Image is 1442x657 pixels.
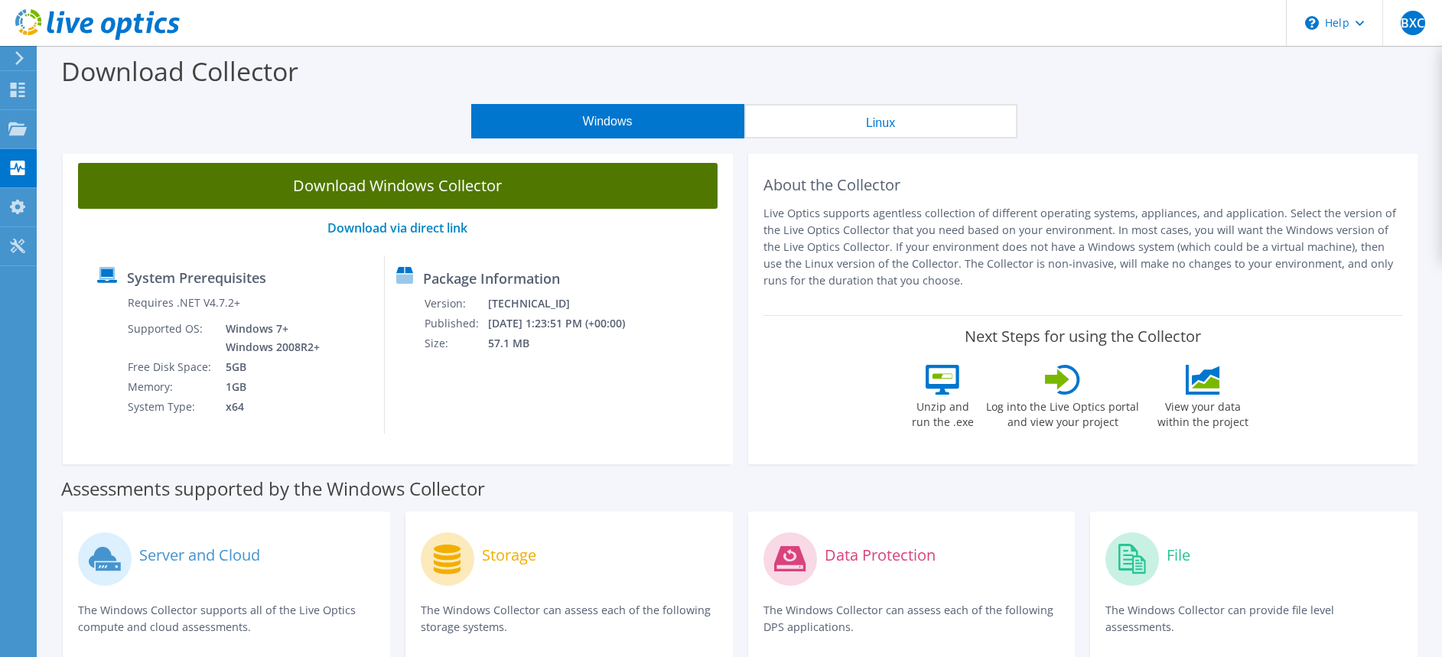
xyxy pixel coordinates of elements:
td: 1GB [214,377,323,397]
p: The Windows Collector can assess each of the following storage systems. [421,602,718,636]
label: Package Information [423,271,560,286]
button: Linux [744,104,1017,138]
td: Version: [424,294,487,314]
label: Unzip and run the .exe [907,395,978,430]
label: Next Steps for using the Collector [965,327,1201,346]
label: Data Protection [825,548,936,563]
label: Server and Cloud [139,548,260,563]
p: The Windows Collector supports all of the Live Optics compute and cloud assessments. [78,602,375,636]
td: Windows 7+ Windows 2008R2+ [214,319,323,357]
td: x64 [214,397,323,417]
a: Download via direct link [327,220,467,236]
label: View your data within the project [1147,395,1258,430]
p: Live Optics supports agentless collection of different operating systems, appliances, and applica... [763,205,1403,289]
button: Windows [471,104,744,138]
td: Size: [424,333,487,353]
td: Memory: [127,377,214,397]
td: Published: [424,314,487,333]
td: Free Disk Space: [127,357,214,377]
td: Supported OS: [127,319,214,357]
h2: About the Collector [763,176,1403,194]
td: [TECHNICAL_ID] [487,294,646,314]
label: System Prerequisites [127,270,266,285]
p: The Windows Collector can assess each of the following DPS applications. [763,602,1060,636]
label: Storage [482,548,536,563]
label: Download Collector [61,54,298,89]
label: File [1167,548,1190,563]
label: Assessments supported by the Windows Collector [61,481,485,496]
span: BXC [1401,11,1425,35]
p: The Windows Collector can provide file level assessments. [1105,602,1402,636]
a: Download Windows Collector [78,163,718,209]
label: Requires .NET V4.7.2+ [128,295,240,311]
td: System Type: [127,397,214,417]
td: [DATE] 1:23:51 PM (+00:00) [487,314,646,333]
svg: \n [1305,16,1319,30]
td: 5GB [214,357,323,377]
td: 57.1 MB [487,333,646,353]
label: Log into the Live Optics portal and view your project [985,395,1140,430]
